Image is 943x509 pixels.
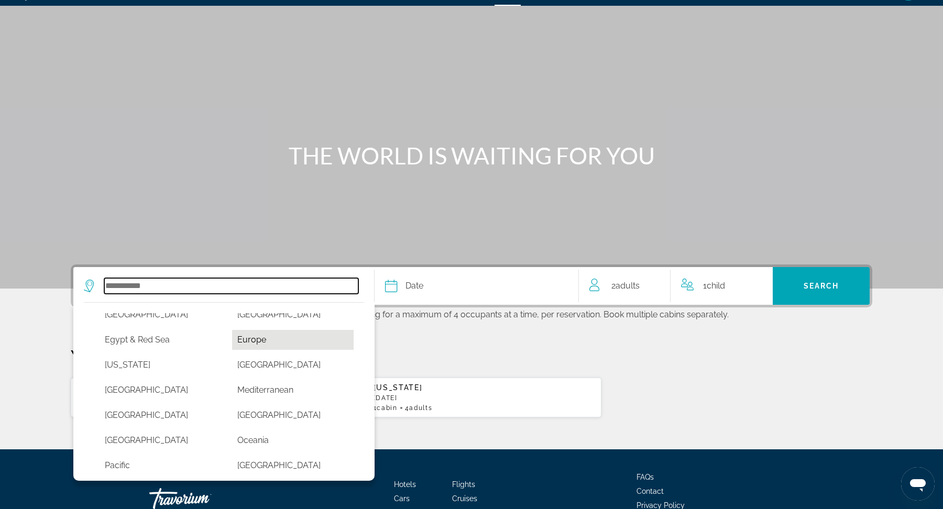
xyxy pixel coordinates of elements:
a: Cruises [452,494,477,503]
a: Hotels [394,480,416,489]
button: [GEOGRAPHIC_DATA][DATE]1cabin4Adults [71,377,331,418]
button: Select cruise destination: Iberian Peninsula [232,355,354,375]
div: Search widget [73,267,870,305]
a: Flights [452,480,475,489]
button: Select cruise destination: Egypt & Red Sea [100,330,222,350]
input: Select cruise destination [104,278,358,294]
button: Select cruise destination: Europe [232,330,354,350]
button: Select cruise destination: Mexico [100,405,222,425]
button: Select cruise destination: Oceania [232,430,354,450]
button: Select cruise destination: Middle East [232,405,354,425]
span: cabin [377,404,397,412]
span: Adults [616,281,640,291]
button: Select cruise destination: Pacific [100,456,222,475]
button: Select cruise destination: India [100,380,222,400]
button: Select cruise destination: China [100,305,222,325]
div: Destination options [73,302,375,481]
span: [US_STATE] [374,383,423,392]
p: Your Recent Searches [71,346,872,367]
span: 4 [405,404,433,412]
button: Select cruise destination: Hawaii [100,355,222,375]
p: For best results, we recommend searching for a maximum of 4 occupants at a time, per reservation.... [71,307,872,319]
span: 1 [703,279,725,293]
a: FAQs [637,473,654,481]
button: Travelers: 2 adults, 1 child [579,267,773,305]
button: Select cruise destination: Dubai & Emirates [232,305,354,325]
span: Search [804,282,839,290]
a: Cars [394,494,410,503]
span: Child [707,281,725,291]
iframe: Button to launch messaging window [901,467,935,501]
span: 2 [611,279,640,293]
span: Adults [409,404,432,412]
button: Select cruise date [385,267,568,305]
button: Search [773,267,870,305]
a: Contact [637,487,664,495]
h1: THE WORLD IS WAITING FOR YOU [275,142,668,169]
span: 1 [374,404,398,412]
button: Select cruise destination: North America [100,430,222,450]
p: [DATE] [374,394,594,402]
button: [US_STATE][DATE]1cabin4Adults [342,377,602,418]
button: Select cruise destination: Mediterranean [232,380,354,400]
span: Date [405,279,423,293]
button: Select cruise destination: Panama Canal [232,456,354,475]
